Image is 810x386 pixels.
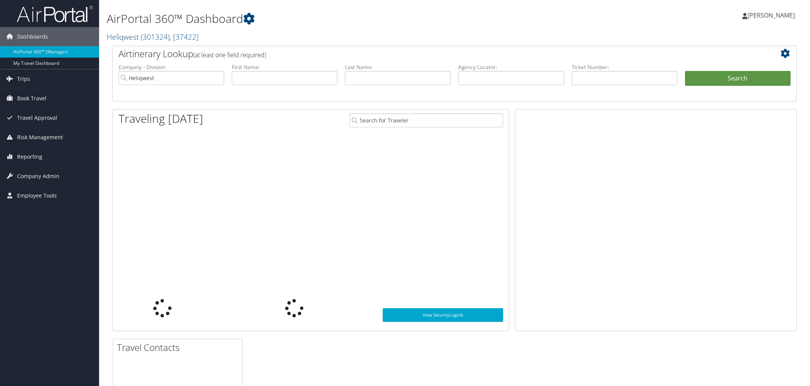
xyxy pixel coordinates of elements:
a: [PERSON_NAME] [742,4,802,27]
a: Heliqwest [107,32,199,42]
span: [PERSON_NAME] [747,11,795,19]
span: Travel Approval [17,108,57,127]
h2: Airtinerary Lookup [119,47,734,60]
span: Trips [17,69,30,88]
input: Search for Traveler [350,113,503,127]
span: (at least one field required) [193,51,266,59]
a: View SecurityLogic® [383,308,503,322]
span: Risk Management [17,128,63,147]
label: Company - Division: [119,63,224,71]
img: airportal-logo.png [17,5,93,23]
button: Search [685,71,791,86]
span: Reporting [17,147,42,166]
label: First Name: [232,63,337,71]
span: Employee Tools [17,186,57,205]
span: Company Admin [17,167,59,186]
span: Dashboards [17,27,48,46]
h1: AirPortal 360™ Dashboard [107,11,571,27]
label: Agency Locator: [458,63,564,71]
span: ( 301324 ) [141,32,170,42]
h1: Traveling [DATE] [119,111,203,127]
span: Book Travel [17,89,47,108]
h2: Travel Contacts [117,341,242,354]
label: Ticket Number: [572,63,677,71]
span: , [ 37422 ] [170,32,199,42]
label: Last Name: [345,63,451,71]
